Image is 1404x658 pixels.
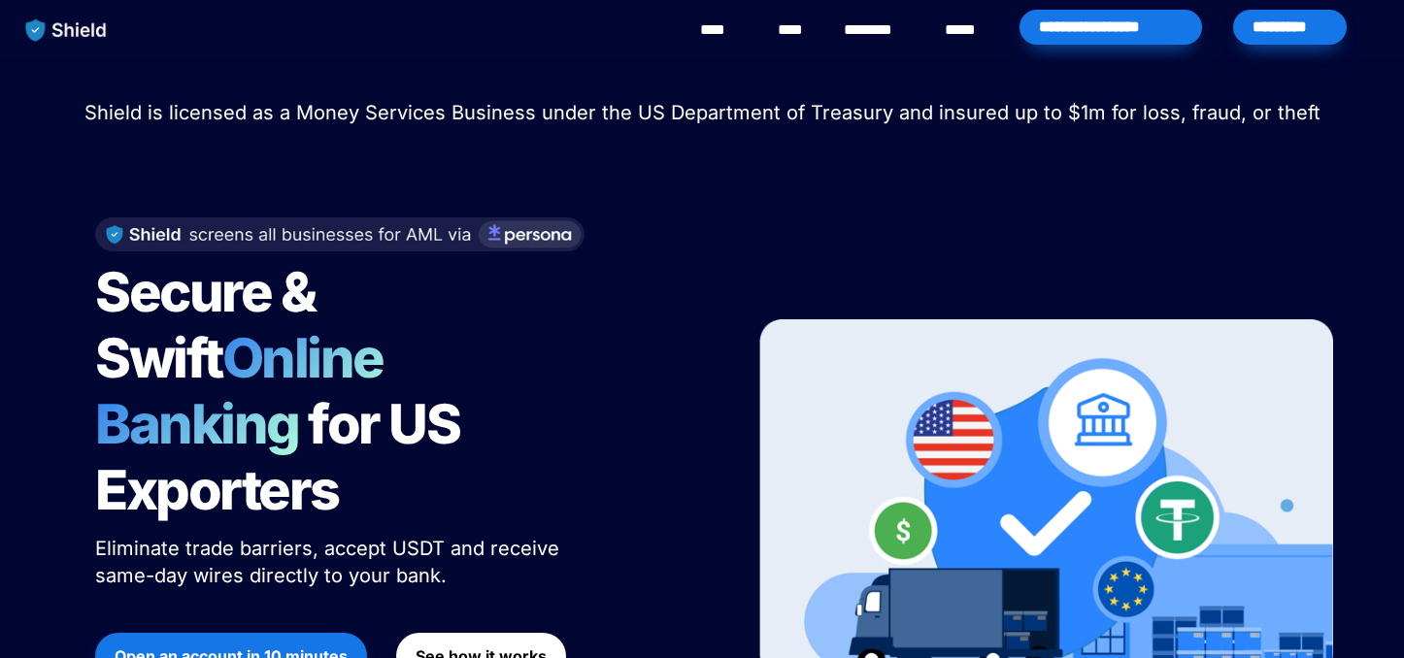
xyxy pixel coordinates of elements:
span: Eliminate trade barriers, accept USDT and receive same-day wires directly to your bank. [95,537,565,587]
span: Online Banking [95,325,403,457]
img: website logo [17,10,117,50]
span: Shield is licensed as a Money Services Business under the US Department of Treasury and insured u... [84,101,1320,124]
span: for US Exporters [95,391,469,523]
span: Secure & Swift [95,259,324,391]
